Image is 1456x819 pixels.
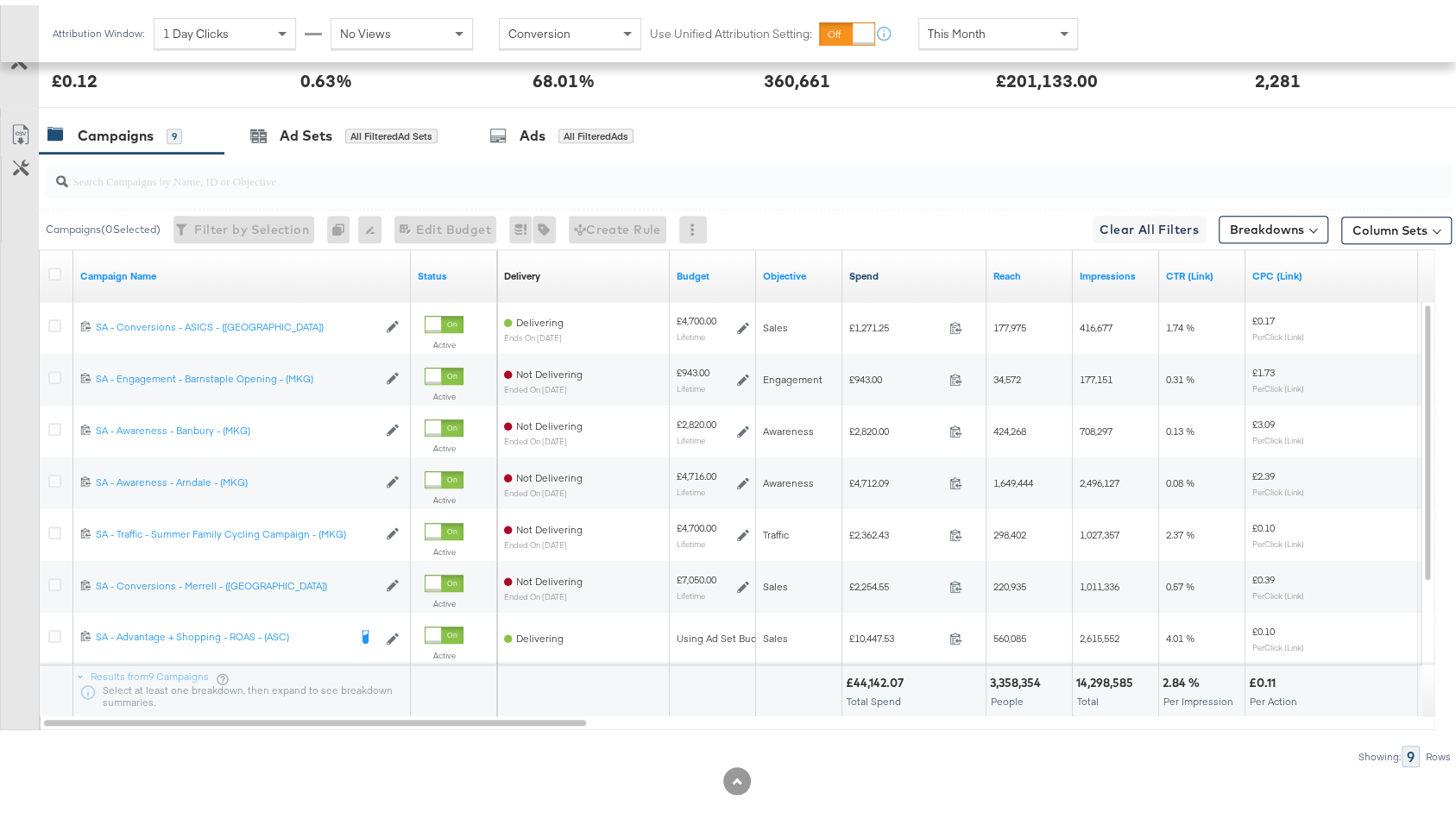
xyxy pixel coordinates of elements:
[96,470,377,485] a: SA - Awareness - Arndale - (MKG)
[1166,575,1194,588] span: 0.57 %
[425,438,463,449] label: Active
[1219,211,1328,238] button: Breakdowns
[96,522,377,536] div: SA - Traffic - Summer Family Cycling Campaign - (MKG)
[993,523,1026,536] span: 298,402
[1166,368,1194,381] span: 0.31 %
[1080,627,1119,639] span: 2,615,552
[52,22,145,35] div: Attribution Window:
[425,386,463,397] label: Active
[96,367,377,381] div: SA - Engagement - Barnstaple Opening - (MKG)
[1252,482,1304,492] sub: Per Click (Link)
[846,670,909,686] div: £44,142.07
[1249,670,1281,686] div: £0.11
[677,264,749,278] a: The maximum amount you're willing to spend on your ads, on average each day or over the lifetime ...
[558,123,633,139] div: All Filtered Ads
[1166,419,1194,432] span: 0.13 %
[677,326,705,337] sub: Lifetime
[677,309,716,323] div: £4,700.00
[1252,568,1275,581] span: £0.39
[1358,746,1402,758] div: Showing:
[1252,264,1411,278] a: The average cost for each link click you've received from your ad.
[1250,690,1297,702] span: Per Action
[516,362,583,375] span: Not Delivering
[1252,516,1275,529] span: £0.10
[425,593,463,604] label: Active
[1252,309,1275,322] span: £0.17
[516,466,583,479] span: Not Delivering
[1252,585,1304,595] sub: Per Click (Link)
[96,574,377,589] a: SA - Conversions - Merrell - ([GEOGRAPHIC_DATA])
[849,627,942,639] span: £10,447.53
[993,471,1033,484] span: 1,649,444
[849,523,942,536] span: £2,362.43
[677,464,716,478] div: £4,716.00
[46,217,161,232] div: Campaigns ( 0 Selected)
[677,378,705,388] sub: Lifetime
[1166,523,1194,536] span: 2.37 %
[516,518,583,531] span: Not Delivering
[1166,627,1194,639] span: 4.01 %
[849,471,942,484] span: £4,712.09
[677,585,705,595] sub: Lifetime
[990,670,1046,686] div: 3,358,354
[516,311,564,324] span: Delivering
[993,627,1026,639] span: 560,085
[677,413,716,426] div: £2,820.00
[993,419,1026,432] span: 424,268
[763,575,788,588] span: Sales
[280,121,332,141] div: Ad Sets
[520,121,545,141] div: Ads
[425,645,463,656] label: Active
[993,316,1026,329] span: 177,975
[1252,326,1304,337] sub: Per Click (Link)
[763,264,835,278] a: Your campaign's objective.
[425,489,463,501] label: Active
[763,627,788,639] span: Sales
[1100,214,1199,236] span: Clear All Filters
[1080,471,1119,484] span: 2,496,127
[1080,575,1119,588] span: 1,011,336
[763,523,789,536] span: Traffic
[1080,316,1112,329] span: 416,677
[418,264,490,278] a: Shows the current state of your Ad Campaign.
[763,368,823,381] span: Engagement
[1166,264,1239,278] a: The number of clicks received on a link in your ad divided by the number of impressions.
[1252,413,1275,425] span: £3.09
[1402,740,1420,762] div: 9
[504,264,540,278] a: Reflects the ability of your Ad Campaign to achieve delivery based on ad states, schedule and bud...
[163,21,229,36] span: 1 Day Clicks
[1425,746,1452,758] div: Rows
[80,264,404,278] a: Your campaign name.
[1252,464,1275,477] span: £2.39
[677,516,716,530] div: £4,700.00
[504,380,583,389] sub: ended on [DATE]
[1252,620,1275,633] span: £0.10
[68,152,1324,186] input: Search Campaigns by Name, ID or Objective
[96,419,377,433] a: SA - Awareness - Banbury - (MKG)
[677,430,705,440] sub: Lifetime
[508,21,570,36] span: Conversion
[96,367,377,381] a: SA - Engagement - Barnstaple Opening - (MKG)
[847,690,901,702] span: Total Spend
[763,419,814,432] span: Awareness
[849,368,942,381] span: £943.00
[928,21,986,36] span: This Month
[340,21,391,36] span: No Views
[1252,533,1304,544] sub: Per Click (Link)
[504,432,583,441] sub: ended on [DATE]
[504,535,583,545] sub: ended on [DATE]
[1341,211,1452,239] button: Column Sets
[96,315,377,329] div: SA - Conversions - ASICS - ([GEOGRAPHIC_DATA])
[677,533,705,544] sub: Lifetime
[516,570,583,583] span: Not Delivering
[1076,670,1138,686] div: 14,298,585
[96,522,377,537] a: SA - Traffic - Summer Family Cycling Campaign - (MKG)
[1080,264,1152,278] a: The number of times your ad was served. On mobile apps an ad is counted as served the first time ...
[425,541,463,552] label: Active
[677,361,709,375] div: £943.00
[1166,316,1194,329] span: 1.74 %
[504,328,564,337] sub: ends on [DATE]
[1080,368,1112,381] span: 177,151
[96,625,347,639] div: SA - Advantage + Shopping - ROAS - (ASC)
[96,470,377,484] div: SA - Awareness - Arndale - (MKG)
